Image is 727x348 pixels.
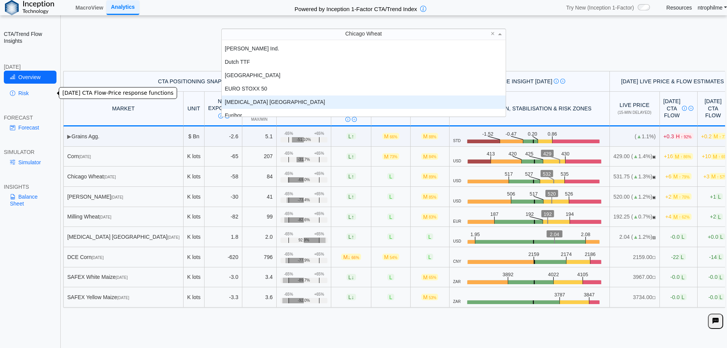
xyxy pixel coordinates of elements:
[117,296,129,300] span: [DATE]
[679,215,690,219] span: ↑ 62%
[298,157,310,162] span: -31.7%
[390,135,397,139] span: 66%
[4,31,56,44] h2: CTA/Trend Flow Insights
[168,235,179,240] span: [DATE]
[390,155,397,159] span: 73%
[671,274,687,280] span: -0.0
[79,155,91,159] span: [DATE]
[67,193,179,200] div: [PERSON_NAME]
[222,40,506,117] div: grid
[347,294,356,300] span: L
[4,63,56,70] div: [DATE]
[633,214,638,220] span: ▲
[351,294,354,300] span: ↓
[284,292,293,297] div: -65%
[347,214,356,220] span: L
[351,274,354,280] span: ↓
[426,254,433,260] span: L
[341,254,361,260] span: M
[429,195,436,199] span: 85%
[665,193,691,200] span: +2
[680,155,691,159] span: ↑ 86%
[556,292,567,298] text: 3787
[284,272,293,277] div: -65%
[387,193,394,200] span: L
[674,133,693,139] span: H
[242,207,277,227] td: 99
[184,287,205,308] td: K lots
[610,92,660,126] th: Live Price
[222,109,506,122] div: Euribor
[63,71,331,92] th: CTA Positioning Snapshot
[610,247,660,267] td: 2159.00
[652,195,656,199] span: OPEN: Market session is currently open.
[610,227,660,247] td: 2.04 ( 1.2%)
[709,254,724,260] span: -14
[242,126,277,147] td: 5.1
[526,211,534,217] text: 192
[549,131,558,137] text: 0.86
[453,299,461,304] span: ZAR
[548,191,556,197] text: 520
[453,259,461,264] span: CNY
[351,173,354,180] span: ↑
[351,194,354,200] span: ↑
[610,167,660,187] td: 531.75 ( 1.3%)
[652,215,656,219] span: OPEN: Market session is currently open.
[314,151,324,156] div: +65%
[506,131,517,137] text: -0.47
[205,126,242,147] td: -2.6
[111,195,123,199] span: [DATE]
[718,233,725,240] span: L
[63,92,184,126] th: MARKET
[387,214,394,220] span: L
[529,131,538,137] text: 0.20
[681,135,692,139] span: ↑ 92%
[67,254,179,261] div: DCE Corn
[679,254,686,260] span: L
[671,173,691,180] span: M
[298,198,310,202] span: -73.4%
[708,233,725,240] span: +0.0
[698,4,727,11] a: ntrophilme
[652,275,656,280] span: NO FEED: Live data feed not provided for this market.
[390,256,397,260] span: 54%
[526,151,534,157] text: 425
[387,274,394,280] span: L
[665,214,691,220] span: +4
[429,175,436,179] span: 89%
[284,212,293,216] div: -65%
[218,113,223,118] img: Info
[688,106,693,111] img: Read More
[664,153,693,160] span: +16
[351,256,359,260] span: 66%
[348,254,350,260] span: ↓
[652,256,656,260] span: NO FEED: Live data feed not provided for this market.
[4,71,56,84] a: Overview
[314,272,324,277] div: +65%
[610,287,660,308] td: 3734.00
[347,274,356,280] span: L
[242,147,277,167] td: 207
[471,231,480,237] text: 1.95
[453,280,461,284] span: ZAR
[104,175,116,179] span: [DATE]
[421,153,438,160] span: M
[222,69,506,82] div: [GEOGRAPHIC_DATA]
[4,87,56,100] a: Risk
[453,239,461,244] span: USD
[421,133,438,139] span: M
[298,238,309,243] span: 92.9%
[116,275,127,280] span: [DATE]
[453,219,461,224] span: EUR
[347,173,356,180] span: L
[298,178,310,182] span: -69.0%
[565,191,573,197] text: 526
[251,117,268,121] span: Max/Min
[284,252,293,257] div: -65%
[298,278,310,283] span: -89.7%
[421,214,438,220] span: M
[680,274,687,280] span: L
[242,247,277,267] td: 796
[205,207,242,227] td: -82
